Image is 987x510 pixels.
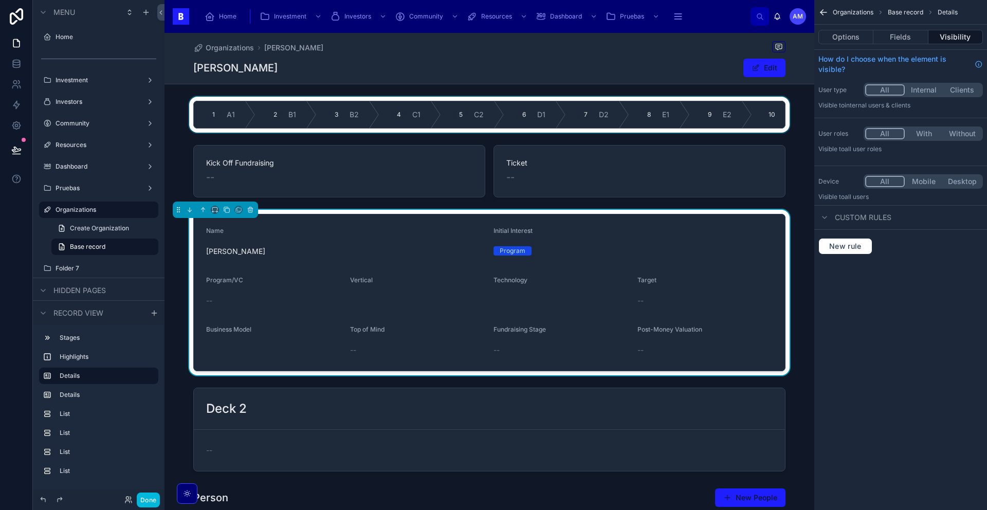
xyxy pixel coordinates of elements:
[206,325,251,333] span: Business Model
[202,7,244,26] a: Home
[327,7,392,26] a: Investors
[60,410,150,418] label: List
[60,448,150,456] label: List
[206,296,212,306] span: --
[193,61,278,75] h1: [PERSON_NAME]
[274,12,306,21] span: Investment
[500,246,525,256] div: Program
[56,184,138,192] label: Pruebas
[938,8,958,16] span: Details
[70,243,105,251] span: Base record
[493,345,500,355] span: --
[257,7,327,26] a: Investment
[350,325,385,333] span: Top of Mind
[825,242,866,251] span: New rule
[865,84,905,96] button: All
[350,345,356,355] span: --
[905,84,943,96] button: Internal
[833,8,873,16] span: Organizations
[818,145,983,153] p: Visible to
[56,119,138,128] label: Community
[602,7,665,26] a: Pruebas
[620,12,644,21] span: Pruebas
[637,276,656,284] span: Target
[197,5,751,28] div: scrollable content
[637,296,644,306] span: --
[33,325,164,489] div: scrollable content
[943,84,981,96] button: Clients
[743,59,785,77] button: Edit
[888,8,923,16] span: Base record
[943,176,981,187] button: Desktop
[53,285,106,296] span: Hidden pages
[865,128,905,139] button: All
[137,493,160,507] button: Done
[818,54,971,75] span: How do I choose when the element is visible?
[193,43,254,53] a: Organizations
[637,345,644,355] span: --
[464,7,533,26] a: Resources
[350,276,373,284] span: Vertical
[637,325,702,333] span: Post-Money Valuation
[845,193,869,201] span: all users
[51,239,158,255] a: Base record
[818,193,983,201] p: Visible to
[943,128,981,139] button: Without
[493,227,533,234] span: Initial Interest
[793,12,803,21] span: AM
[818,54,983,75] a: How do I choose when the element is visible?
[493,276,527,284] span: Technology
[818,177,860,186] label: Device
[56,141,138,149] label: Resources
[173,8,189,25] img: App logo
[818,30,873,44] button: Options
[60,391,150,399] label: Details
[53,7,75,17] span: Menu
[56,264,152,272] label: Folder 7
[845,145,882,153] span: All user roles
[206,43,254,53] span: Organizations
[818,130,860,138] label: User roles
[905,176,943,187] button: Mobile
[56,33,152,41] label: Home
[51,220,158,236] a: Create Organization
[493,325,546,333] span: Fundraising Stage
[392,7,464,26] a: Community
[928,30,983,44] button: Visibility
[835,212,891,223] span: Custom rules
[818,238,872,254] button: New rule
[533,7,602,26] a: Dashboard
[873,30,928,44] button: Fields
[845,101,910,109] span: Internal users & clients
[206,276,243,284] span: Program/VC
[905,128,943,139] button: With
[56,162,138,171] label: Dashboard
[60,467,150,475] label: List
[550,12,582,21] span: Dashboard
[60,372,150,380] label: Details
[818,86,860,94] label: User type
[70,224,129,232] span: Create Organization
[865,176,905,187] button: All
[56,98,138,106] label: Investors
[60,334,150,342] label: Stages
[206,227,224,234] span: Name
[481,12,512,21] span: Resources
[56,206,152,214] label: Organizations
[264,43,323,53] a: [PERSON_NAME]
[60,429,150,437] label: List
[344,12,371,21] span: Investors
[56,76,138,84] label: Investment
[219,12,236,21] span: Home
[206,246,485,257] span: [PERSON_NAME]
